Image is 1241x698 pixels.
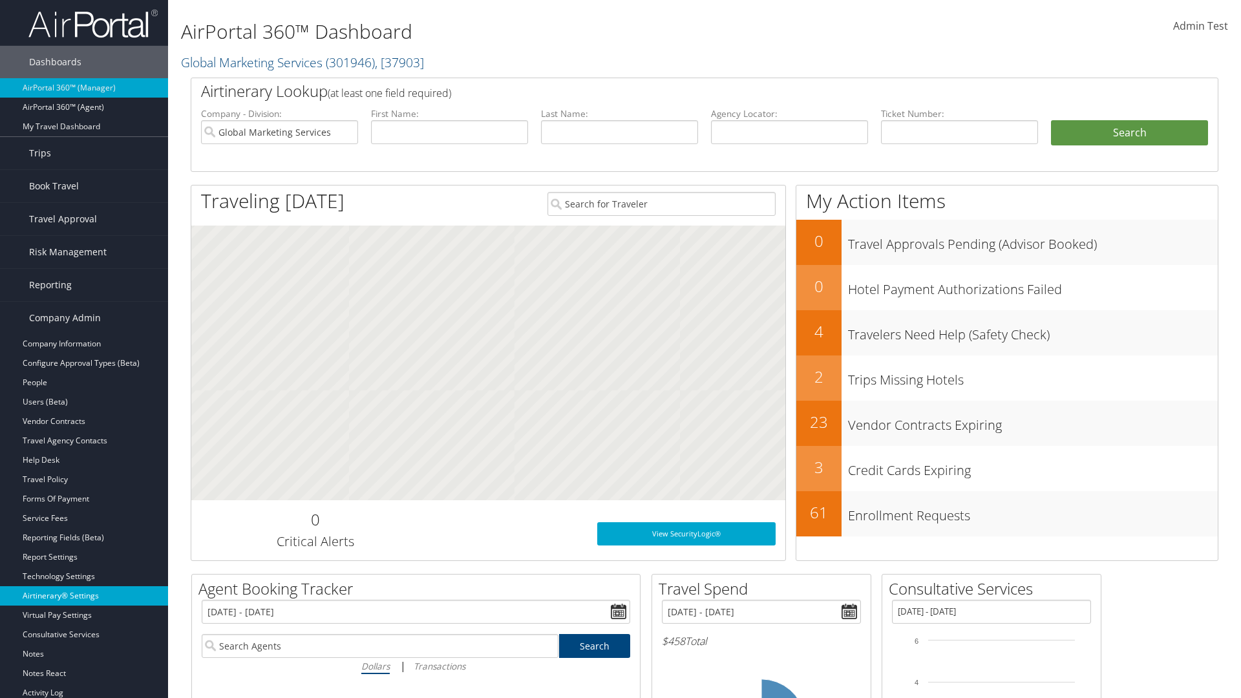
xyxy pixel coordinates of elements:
span: Dashboards [29,46,81,78]
h2: Travel Spend [659,578,871,600]
i: Dollars [361,660,390,672]
label: Last Name: [541,107,698,120]
span: ( 301946 ) [326,54,375,71]
h3: Trips Missing Hotels [848,365,1218,389]
span: (at least one field required) [328,86,451,100]
h3: Hotel Payment Authorizations Failed [848,274,1218,299]
label: First Name: [371,107,528,120]
a: 0Hotel Payment Authorizations Failed [796,265,1218,310]
tspan: 4 [915,679,918,686]
h2: 23 [796,411,842,433]
a: 61Enrollment Requests [796,491,1218,536]
a: 4Travelers Need Help (Safety Check) [796,310,1218,355]
h6: Total [662,634,861,648]
h3: Critical Alerts [201,533,429,551]
span: , [ 37903 ] [375,54,424,71]
h1: Traveling [DATE] [201,187,345,215]
label: Agency Locator: [711,107,868,120]
h2: Airtinerary Lookup [201,80,1123,102]
h2: 0 [201,509,429,531]
a: 23Vendor Contracts Expiring [796,401,1218,446]
a: 3Credit Cards Expiring [796,446,1218,491]
h2: 2 [796,366,842,388]
img: airportal-logo.png [28,8,158,39]
a: Global Marketing Services [181,54,424,71]
h3: Travelers Need Help (Safety Check) [848,319,1218,344]
span: Company Admin [29,302,101,334]
a: 0Travel Approvals Pending (Advisor Booked) [796,220,1218,265]
span: $458 [662,634,685,648]
h2: 3 [796,456,842,478]
label: Company - Division: [201,107,358,120]
label: Ticket Number: [881,107,1038,120]
h3: Vendor Contracts Expiring [848,410,1218,434]
span: Trips [29,137,51,169]
input: Search Agents [202,634,558,658]
input: Search for Traveler [547,192,776,216]
h2: 0 [796,230,842,252]
tspan: 6 [915,637,918,645]
h2: 61 [796,502,842,523]
a: Admin Test [1173,6,1228,47]
i: Transactions [414,660,465,672]
h2: 0 [796,275,842,297]
a: 2Trips Missing Hotels [796,355,1218,401]
h2: Agent Booking Tracker [198,578,640,600]
span: Risk Management [29,236,107,268]
h3: Credit Cards Expiring [848,455,1218,480]
h2: Consultative Services [889,578,1101,600]
span: Reporting [29,269,72,301]
h3: Enrollment Requests [848,500,1218,525]
a: Search [559,634,631,658]
span: Travel Approval [29,203,97,235]
div: | [202,658,630,674]
h1: AirPortal 360™ Dashboard [181,18,879,45]
span: Admin Test [1173,19,1228,33]
span: Book Travel [29,170,79,202]
button: Search [1051,120,1208,146]
h1: My Action Items [796,187,1218,215]
a: View SecurityLogic® [597,522,776,545]
h2: 4 [796,321,842,343]
h3: Travel Approvals Pending (Advisor Booked) [848,229,1218,253]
